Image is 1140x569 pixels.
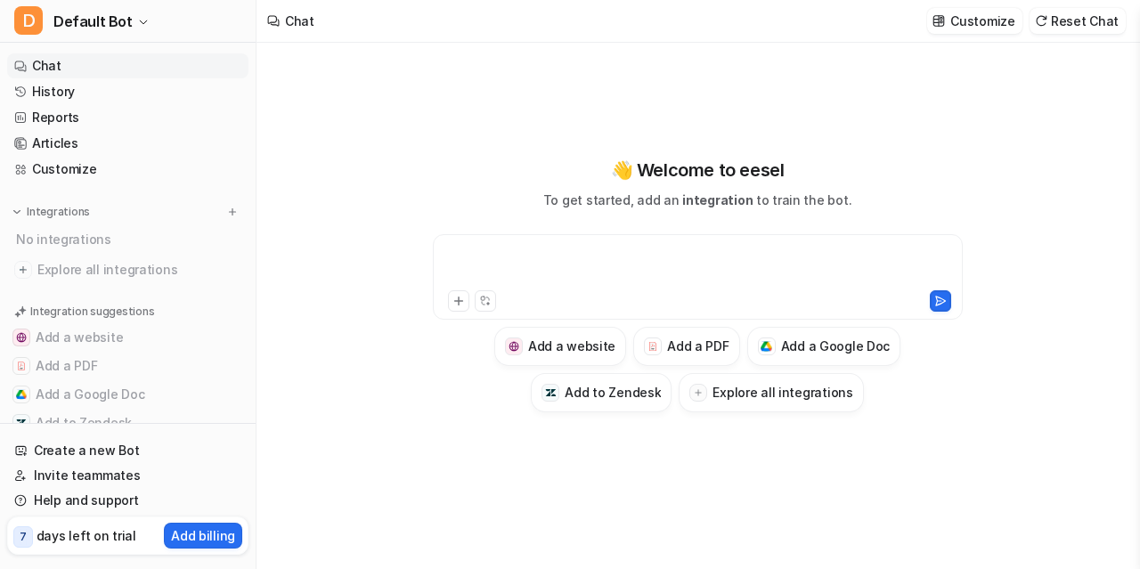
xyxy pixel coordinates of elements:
[611,157,785,183] p: 👋 Welcome to eesel
[7,352,248,380] button: Add a PDFAdd a PDF
[545,387,557,399] img: Add to Zendesk
[16,418,27,428] img: Add to Zendesk
[164,523,242,549] button: Add billing
[509,341,520,353] img: Add a website
[285,12,314,30] div: Chat
[667,337,729,355] h3: Add a PDF
[7,463,248,488] a: Invite teammates
[1035,14,1047,28] img: reset
[927,8,1022,34] button: Customize
[7,53,248,78] a: Chat
[7,323,248,352] button: Add a websiteAdd a website
[682,192,753,207] span: integration
[27,205,90,219] p: Integrations
[7,438,248,463] a: Create a new Bot
[747,327,901,366] button: Add a Google DocAdd a Google Doc
[543,191,851,209] p: To get started, add an to train the bot.
[679,373,863,412] button: Explore all integrations
[781,337,891,355] h3: Add a Google Doc
[7,203,95,221] button: Integrations
[7,157,248,182] a: Customize
[14,6,43,35] span: D
[531,373,672,412] button: Add to ZendeskAdd to Zendesk
[7,131,248,156] a: Articles
[7,257,248,282] a: Explore all integrations
[761,341,772,352] img: Add a Google Doc
[11,224,248,254] div: No integrations
[16,361,27,371] img: Add a PDF
[20,529,27,545] p: 7
[528,337,615,355] h3: Add a website
[633,327,739,366] button: Add a PDFAdd a PDF
[11,206,23,218] img: expand menu
[7,105,248,130] a: Reports
[7,409,248,437] button: Add to ZendeskAdd to Zendesk
[37,526,136,545] p: days left on trial
[171,526,235,545] p: Add billing
[37,256,241,284] span: Explore all integrations
[16,332,27,343] img: Add a website
[7,380,248,409] button: Add a Google DocAdd a Google Doc
[14,261,32,279] img: explore all integrations
[950,12,1014,30] p: Customize
[16,389,27,400] img: Add a Google Doc
[712,383,852,402] h3: Explore all integrations
[7,79,248,104] a: History
[494,327,626,366] button: Add a websiteAdd a website
[7,488,248,513] a: Help and support
[226,206,239,218] img: menu_add.svg
[1030,8,1126,34] button: Reset Chat
[647,341,659,352] img: Add a PDF
[53,9,133,34] span: Default Bot
[932,14,945,28] img: customize
[30,304,154,320] p: Integration suggestions
[565,383,661,402] h3: Add to Zendesk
